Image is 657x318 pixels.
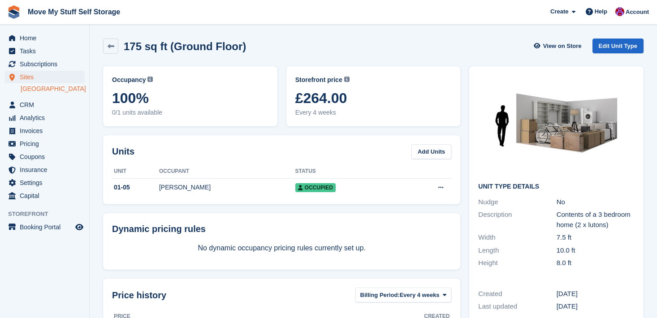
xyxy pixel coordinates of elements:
[112,164,159,179] th: Unit
[557,232,635,243] div: 7.5 ft
[20,163,73,176] span: Insurance
[478,197,556,207] div: Nudge
[4,189,85,202] a: menu
[7,5,21,19] img: stora-icon-8386f47178a22dfd0bd8f6a31ec36ba5ce8667c1dd55bd0f319d3a0aa187defe.svg
[20,125,73,137] span: Invoices
[615,7,624,16] img: Carrie Machin
[20,150,73,163] span: Coupons
[4,45,85,57] a: menu
[360,291,400,300] span: Billing Period:
[74,222,85,232] a: Preview store
[20,45,73,57] span: Tasks
[112,183,159,192] div: 01-05
[21,85,85,93] a: [GEOGRAPHIC_DATA]
[159,164,295,179] th: Occupant
[4,99,85,111] a: menu
[20,58,73,70] span: Subscriptions
[478,232,556,243] div: Width
[20,221,73,233] span: Booking Portal
[295,164,402,179] th: Status
[112,108,268,117] span: 0/1 units available
[626,8,649,17] span: Account
[557,258,635,268] div: 8.0 ft
[4,221,85,233] a: menu
[355,288,452,302] button: Billing Period: Every 4 weeks
[295,90,452,106] span: £264.00
[592,39,644,53] a: Edit Unit Type
[20,99,73,111] span: CRM
[4,150,85,163] a: menu
[478,183,635,190] h2: Unit Type details
[400,291,440,300] span: Every 4 weeks
[478,258,556,268] div: Height
[112,90,268,106] span: 100%
[557,301,635,312] div: [DATE]
[550,7,568,16] span: Create
[478,289,556,299] div: Created
[4,112,85,124] a: menu
[557,197,635,207] div: No
[4,138,85,150] a: menu
[557,289,635,299] div: [DATE]
[344,77,350,82] img: icon-info-grey-7440780725fd019a000dd9b08b2336e03edf1995a4989e88bcd33f0948082b44.svg
[557,210,635,230] div: Contents of a 3 bedroom home (2 x lutons)
[478,210,556,230] div: Description
[295,75,342,85] span: Storefront price
[489,75,624,176] img: 175-sqft-unit.jpg
[20,176,73,189] span: Settings
[20,138,73,150] span: Pricing
[20,112,73,124] span: Analytics
[112,75,146,85] span: Occupancy
[478,245,556,256] div: Length
[112,243,451,254] p: No dynamic occupancy pricing rules currently set up.
[124,40,246,52] h2: 175 sq ft (Ground Floor)
[8,210,89,219] span: Storefront
[159,183,295,192] div: [PERSON_NAME]
[20,71,73,83] span: Sites
[478,301,556,312] div: Last updated
[4,71,85,83] a: menu
[4,32,85,44] a: menu
[411,144,451,159] a: Add Units
[4,176,85,189] a: menu
[24,4,124,19] a: Move My Stuff Self Storage
[295,183,336,192] span: Occupied
[4,163,85,176] a: menu
[112,222,451,236] div: Dynamic pricing rules
[595,7,607,16] span: Help
[295,108,452,117] span: Every 4 weeks
[112,288,166,302] span: Price history
[112,145,134,158] h2: Units
[147,77,153,82] img: icon-info-grey-7440780725fd019a000dd9b08b2336e03edf1995a4989e88bcd33f0948082b44.svg
[20,189,73,202] span: Capital
[4,125,85,137] a: menu
[4,58,85,70] a: menu
[20,32,73,44] span: Home
[557,245,635,256] div: 10.0 ft
[533,39,585,53] a: View on Store
[543,42,582,51] span: View on Store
